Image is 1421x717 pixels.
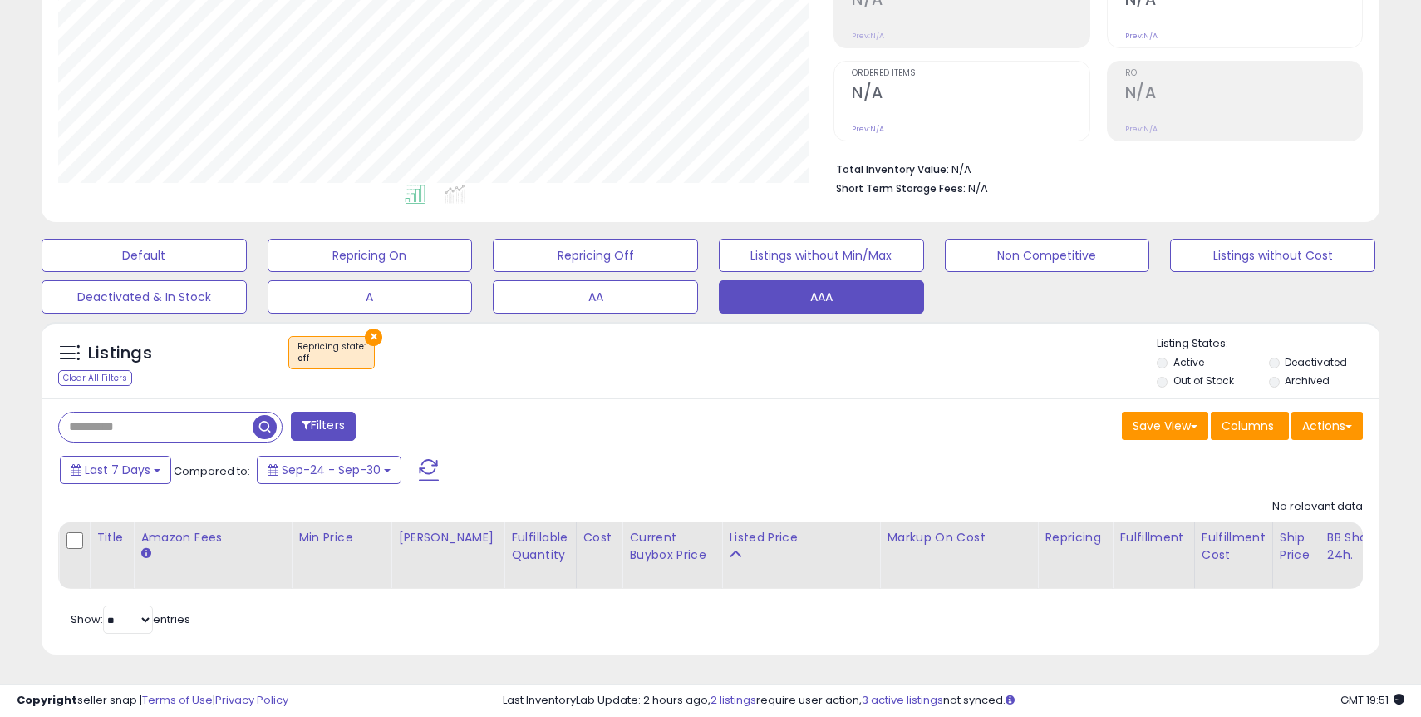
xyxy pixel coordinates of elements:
[268,239,473,272] button: Repricing On
[836,162,949,176] b: Total Inventory Value:
[282,462,381,478] span: Sep-24 - Sep-30
[42,239,247,272] button: Default
[1125,124,1158,134] small: Prev: N/A
[96,529,126,546] div: Title
[852,31,884,41] small: Prev: N/A
[1285,373,1330,388] label: Archived
[493,280,698,314] button: AA
[58,370,132,386] div: Clear All Filters
[710,692,756,708] a: 2 listings
[17,693,288,709] div: seller snap | |
[1157,336,1379,352] p: Listing States:
[268,280,473,314] button: A
[291,412,356,441] button: Filters
[1173,373,1234,388] label: Out of Stock
[42,280,247,314] button: Deactivated & In Stock
[629,529,715,564] div: Current Buybox Price
[1211,412,1289,440] button: Columns
[1125,83,1362,106] h2: N/A
[1327,529,1388,564] div: BB Share 24h.
[1280,529,1313,564] div: Ship Price
[719,239,924,272] button: Listings without Min/Max
[1272,499,1363,515] div: No relevant data
[836,158,1350,178] li: N/A
[60,456,171,484] button: Last 7 Days
[1045,529,1105,546] div: Repricing
[852,83,1089,106] h2: N/A
[174,463,250,479] span: Compared to:
[140,546,150,561] small: Amazon Fees.
[1222,418,1274,434] span: Columns
[862,692,943,708] a: 3 active listings
[1125,31,1158,41] small: Prev: N/A
[583,529,616,546] div: Cost
[1285,355,1347,369] label: Deactivated
[1122,412,1208,440] button: Save View
[298,529,384,546] div: Min Price
[142,692,213,708] a: Terms of Use
[140,529,284,546] div: Amazon Fees
[1291,412,1363,440] button: Actions
[17,692,77,708] strong: Copyright
[1125,69,1362,78] span: ROI
[1340,692,1404,708] span: 2025-10-8 19:51 GMT
[1119,529,1187,546] div: Fulfillment
[511,529,568,564] div: Fulfillable Quantity
[297,353,366,364] div: off
[836,181,966,195] b: Short Term Storage Fees:
[493,239,698,272] button: Repricing Off
[297,340,366,365] span: Repricing state :
[85,462,150,478] span: Last 7 Days
[503,693,1405,709] div: Last InventoryLab Update: 2 hours ago, require user action, not synced.
[88,342,152,365] h5: Listings
[852,124,884,134] small: Prev: N/A
[719,280,924,314] button: AAA
[729,529,873,546] div: Listed Price
[365,329,382,346] button: ×
[257,456,401,484] button: Sep-24 - Sep-30
[398,529,497,546] div: [PERSON_NAME]
[880,522,1038,589] th: The percentage added to the cost of goods (COGS) that forms the calculator for Min & Max prices.
[852,69,1089,78] span: Ordered Items
[1170,239,1375,272] button: Listings without Cost
[215,692,288,708] a: Privacy Policy
[887,529,1030,546] div: Markup on Cost
[968,180,988,196] span: N/A
[1202,529,1266,564] div: Fulfillment Cost
[1173,355,1204,369] label: Active
[945,239,1150,272] button: Non Competitive
[71,611,190,627] span: Show: entries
